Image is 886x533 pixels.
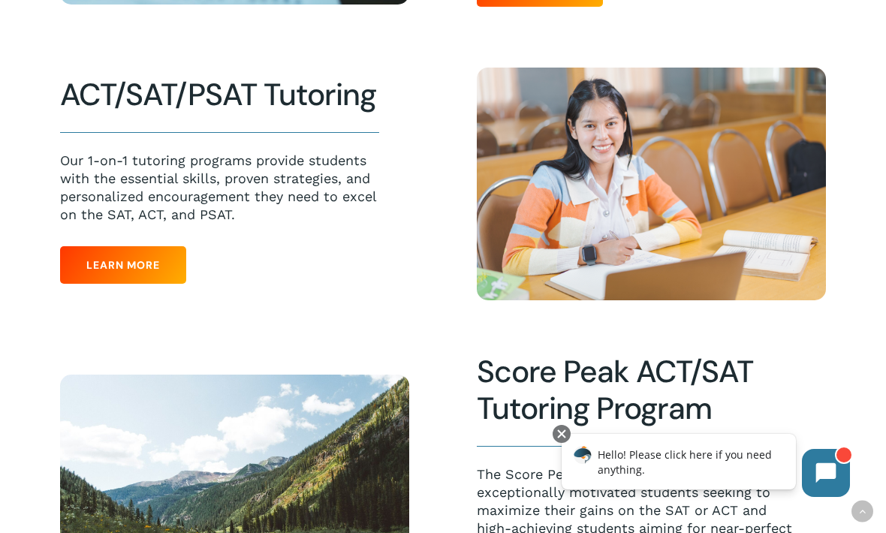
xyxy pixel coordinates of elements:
[477,68,826,300] img: Happy Students 6
[477,354,796,428] h2: Score Peak ACT/SAT Tutoring Program
[60,152,379,224] p: Our 1-on-1 tutoring programs provide students with the essential skills, proven strategies, and p...
[60,246,186,284] a: Learn More
[60,77,379,113] h2: ACT/SAT/PSAT Tutoring
[546,422,865,512] iframe: Chatbot
[86,257,160,273] span: Learn More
